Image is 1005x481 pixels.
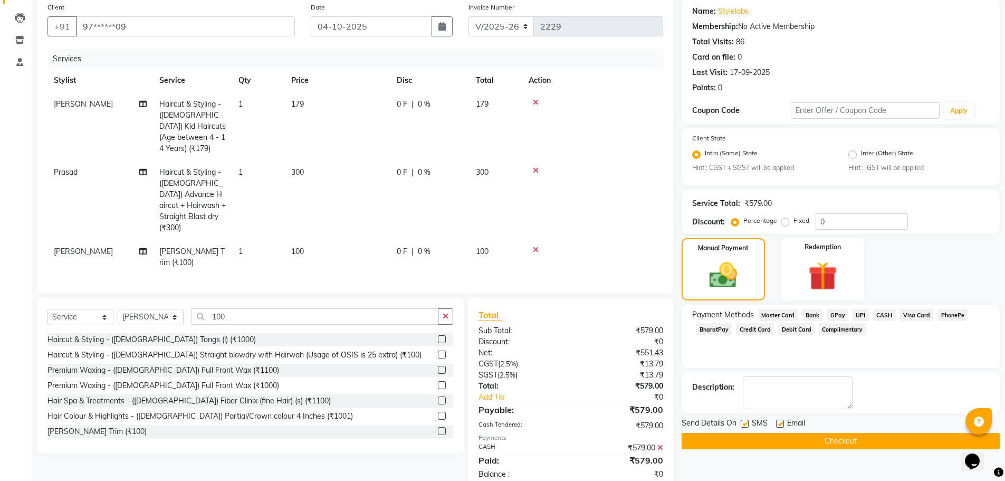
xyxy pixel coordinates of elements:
[471,454,571,467] div: Paid:
[743,216,777,225] label: Percentage
[799,258,846,294] img: _gift.svg
[311,3,325,12] label: Date
[159,167,226,232] span: Haircut & Styling - ([DEMOGRAPHIC_DATA]) Advance Haircut + Hairwash + Straight Blast dry (₹300)
[418,99,430,110] span: 0 %
[730,67,770,78] div: 17-09-2025
[692,134,726,143] label: Client State
[701,259,746,291] img: _cash.svg
[471,359,571,370] div: ( )
[47,350,422,361] div: Haircut & Styling - ([DEMOGRAPHIC_DATA]) Straight blowdry with Hairwah (Usage of OSIS is 25 extra...
[937,309,968,321] span: PhonePe
[54,167,78,177] span: Prasad
[47,395,331,407] div: Hair Spa & Treatments - ([DEMOGRAPHIC_DATA]) Fiber Clinix (fine Hair) (s) (₹1100)
[471,392,587,403] a: Add Tip
[476,247,489,256] span: 100
[238,167,243,177] span: 1
[54,247,113,256] span: [PERSON_NAME]
[571,325,671,336] div: ₹579.00
[397,99,407,110] span: 0 F
[159,247,225,267] span: [PERSON_NAME] Trim (₹100)
[718,6,749,17] a: Stylelabs
[47,411,353,422] div: Hair Colour & Highlights - ([DEMOGRAPHIC_DATA]) Partial/Crown colour 4 Inches (₹1001)
[787,418,805,431] span: Email
[47,380,279,391] div: Premium Waxing - ([DEMOGRAPHIC_DATA]) Full Front Wax (₹1000)
[758,309,798,321] span: Master Card
[944,103,974,119] button: Apply
[238,247,243,256] span: 1
[692,382,734,393] div: Description:
[47,69,153,92] th: Stylist
[692,82,716,93] div: Points:
[291,167,304,177] span: 300
[471,420,571,431] div: Cash Tendered:
[736,323,774,335] span: Credit Card
[471,347,571,359] div: Net:
[848,163,989,173] small: Hint : IGST will be applied
[397,246,407,257] span: 0 F
[802,309,822,321] span: Bank
[418,246,430,257] span: 0 %
[744,198,772,209] div: ₹579.00
[791,102,940,119] input: Enter Offer / Coupon Code
[571,469,671,480] div: ₹0
[571,403,671,416] div: ₹579.00
[47,3,64,12] label: Client
[291,247,304,256] span: 100
[692,105,791,116] div: Coupon Code
[500,360,516,368] span: 2.5%
[49,49,671,69] div: Services
[500,371,515,379] span: 2.5%
[718,82,722,93] div: 0
[47,426,147,437] div: [PERSON_NAME] Trim (₹100)
[692,198,740,209] div: Service Total:
[411,99,414,110] span: |
[692,36,734,48] div: Total Visits:
[47,365,279,376] div: Premium Waxing - ([DEMOGRAPHIC_DATA]) Full Front Wax (₹1100)
[696,323,732,335] span: BharatPay
[471,403,571,416] div: Payable:
[805,242,841,252] label: Redemption
[478,359,498,369] span: CGST
[692,309,754,320] span: Payment Methods
[588,392,671,403] div: ₹0
[752,418,768,431] span: SMS
[232,69,285,92] th: Qty
[471,336,571,347] div: Discount:
[76,16,295,36] input: Search by Name/Mobile/Email/Code
[692,6,716,17] div: Name:
[418,167,430,178] span: 0 %
[571,347,671,359] div: ₹551.43
[571,381,671,392] div: ₹579.00
[571,420,671,431] div: ₹579.00
[153,69,232,92] th: Service
[47,334,256,345] div: Haircut & Styling - ([DEMOGRAPHIC_DATA]) Tongs (l) (₹1000)
[238,99,243,109] span: 1
[285,69,390,92] th: Price
[470,69,522,92] th: Total
[873,309,896,321] span: CASH
[471,442,571,454] div: CASH
[778,323,815,335] span: Debit Card
[390,69,470,92] th: Disc
[411,167,414,178] span: |
[692,21,989,32] div: No Active Membership
[47,16,77,36] button: +91
[692,52,735,63] div: Card on file:
[571,336,671,347] div: ₹0
[571,370,671,381] div: ₹13.79
[478,433,663,442] div: Payments
[397,167,407,178] span: 0 F
[571,359,671,370] div: ₹13.79
[861,148,913,161] label: Inter (Other) State
[54,99,113,109] span: [PERSON_NAME]
[692,21,738,32] div: Membership:
[571,454,671,467] div: ₹579.00
[900,309,934,321] span: Visa Card
[522,69,663,92] th: Action
[692,67,728,78] div: Last Visit:
[476,99,489,109] span: 179
[471,469,571,480] div: Balance :
[478,370,497,380] span: SGST
[471,381,571,392] div: Total:
[819,323,866,335] span: Complimentary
